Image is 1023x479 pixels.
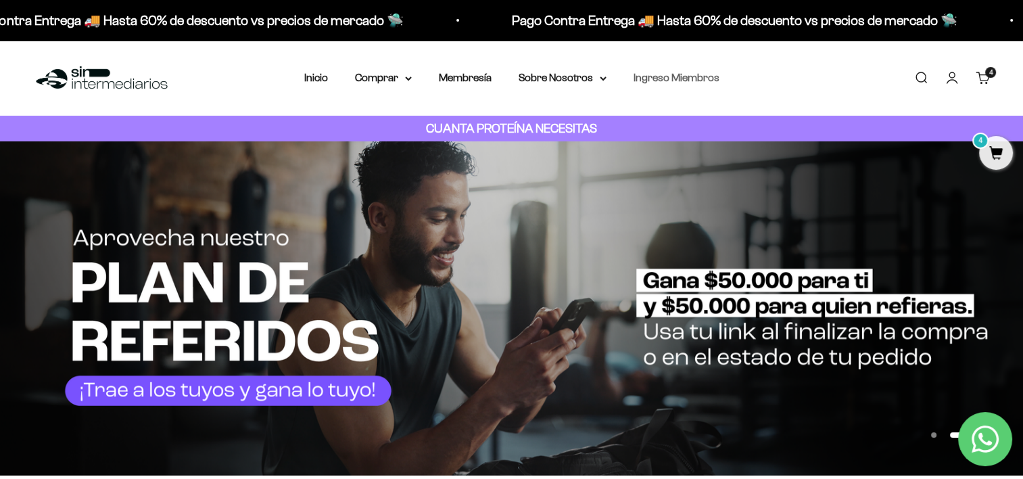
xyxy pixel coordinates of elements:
a: 4 [979,147,1013,162]
summary: Comprar [355,69,412,87]
span: 4 [989,69,993,76]
mark: 4 [972,133,989,149]
a: Ingreso Miembros [634,72,719,83]
strong: CUANTA PROTEÍNA NECESITAS [426,121,597,135]
a: Inicio [304,72,328,83]
a: Membresía [439,72,492,83]
summary: Sobre Nosotros [519,69,606,87]
p: Pago Contra Entrega 🚚 Hasta 60% de descuento vs precios de mercado 🛸 [510,9,956,31]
